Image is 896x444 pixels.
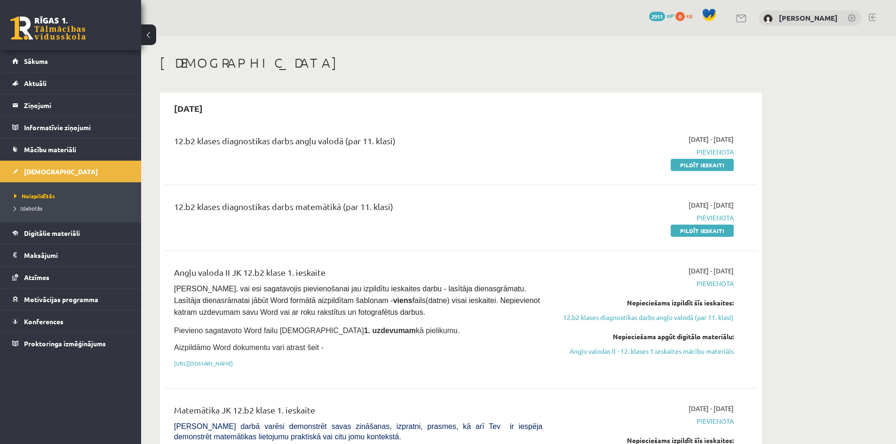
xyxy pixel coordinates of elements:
a: Neizpildītās [14,192,132,200]
a: Angļu valodas II - 12. klases 1.ieskaites mācību materiāls [556,346,734,356]
span: Proktoringa izmēģinājums [24,339,106,348]
a: Aktuāli [12,72,129,94]
span: [DEMOGRAPHIC_DATA] [24,167,98,176]
a: [PERSON_NAME] [779,13,838,23]
span: Motivācijas programma [24,295,98,304]
span: [PERSON_NAME], vai esi sagatavojis pievienošanai jau izpildītu ieskaites darbu - lasītāja dienasg... [174,285,542,316]
a: 0 xp [675,12,697,19]
a: Pildīt ieskaiti [671,159,734,171]
a: [URL][DOMAIN_NAME] [174,359,233,367]
legend: Maksājumi [24,244,129,266]
div: 12.b2 klases diagnostikas darbs angļu valodā (par 11. klasi) [174,134,542,152]
span: [DATE] - [DATE] [689,404,734,413]
a: Sākums [12,50,129,72]
a: Izlabotās [14,204,132,212]
span: Pievienota [556,279,734,288]
a: 12.b2 klases diagnostikas darbs angļu valodā (par 11. klasi) [556,312,734,322]
div: Nepieciešams apgūt digitālo materiālu: [556,332,734,342]
span: Aizpildāmo Word dokumentu vari atrast šeit - [174,343,324,351]
a: Mācību materiāli [12,139,129,160]
a: Maksājumi [12,244,129,266]
span: [PERSON_NAME] darbā varēsi demonstrēt savas zināšanas, izpratni, prasmes, kā arī Tev ir iespēja d... [174,422,542,441]
span: Pievienota [556,416,734,426]
strong: 1. uzdevumam [364,327,416,335]
img: Jānis Mežis [763,14,773,23]
span: Digitālie materiāli [24,229,80,237]
legend: Ziņojumi [24,94,129,116]
legend: Informatīvie ziņojumi [24,117,129,138]
span: mP [666,12,674,19]
div: Matemātika JK 12.b2 klase 1. ieskaite [174,404,542,421]
span: 2911 [649,12,665,21]
span: 0 [675,12,685,21]
span: Sākums [24,57,48,65]
a: Motivācijas programma [12,288,129,310]
a: Informatīvie ziņojumi [12,117,129,138]
a: Proktoringa izmēģinājums [12,333,129,354]
span: Neizpildītās [14,192,55,200]
span: Pievieno sagatavoto Word failu [DEMOGRAPHIC_DATA] kā pielikumu. [174,327,460,335]
a: Rīgas 1. Tālmācības vidusskola [10,16,86,40]
span: [DATE] - [DATE] [689,134,734,144]
span: Pievienota [556,213,734,223]
span: [DATE] - [DATE] [689,266,734,276]
span: xp [686,12,692,19]
a: Atzīmes [12,266,129,288]
div: 12.b2 klases diagnostikas darbs matemātikā (par 11. klasi) [174,200,542,218]
h1: [DEMOGRAPHIC_DATA] [160,55,762,71]
a: Ziņojumi [12,94,129,116]
span: [DATE] - [DATE] [689,200,734,210]
span: Pievienota [556,147,734,157]
span: Atzīmes [24,273,49,281]
a: Digitālie materiāli [12,222,129,244]
span: Aktuāli [24,79,47,87]
span: Izlabotās [14,204,42,212]
span: Konferences [24,317,63,326]
strong: viens [393,296,412,304]
span: Mācību materiāli [24,145,76,154]
h2: [DATE] [165,97,212,119]
a: Pildīt ieskaiti [671,225,734,237]
div: Angļu valoda II JK 12.b2 klase 1. ieskaite [174,266,542,283]
a: [DEMOGRAPHIC_DATA] [12,161,129,182]
a: Konferences [12,311,129,332]
div: Nepieciešams izpildīt šīs ieskaites: [556,298,734,308]
a: 2911 mP [649,12,674,19]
